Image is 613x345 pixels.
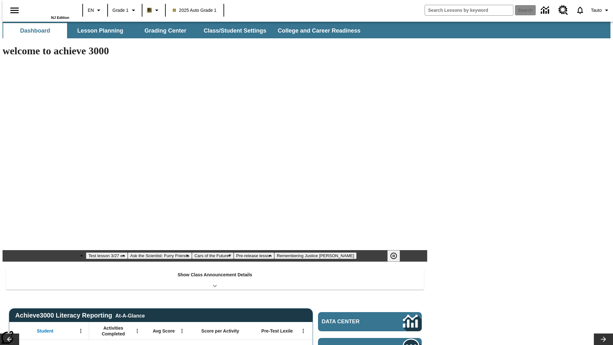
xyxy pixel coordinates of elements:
[199,23,271,38] button: Class/Student Settings
[572,2,588,19] a: Notifications
[110,4,140,16] button: Grade: Grade 1, Select a grade
[6,268,424,290] div: Show Class Announcement Details
[322,318,382,325] span: Data Center
[132,326,142,336] button: Open Menu
[173,7,217,14] span: 2025 Auto Grade 1
[115,312,145,319] div: At-A-Glance
[37,328,53,334] span: Student
[28,2,69,19] div: Home
[234,252,274,259] button: Slide 4 Pre-release lesson
[85,4,105,16] button: Language: EN, Select a language
[387,250,406,262] div: Pause
[537,2,555,19] a: Data Center
[3,23,67,38] button: Dashboard
[148,6,151,14] span: B
[128,252,192,259] button: Slide 2 Ask the Scientist: Furry Friends
[591,7,602,14] span: Tauto
[144,4,163,16] button: Boost Class color is light brown. Change class color
[15,312,145,319] span: Achieve3000 Literacy Reporting
[68,23,132,38] button: Lesson Planning
[3,23,366,38] div: SubNavbar
[3,45,427,57] h1: welcome to achieve 3000
[28,3,69,16] a: Home
[425,5,513,15] input: search field
[112,7,129,14] span: Grade 1
[273,23,366,38] button: College and Career Readiness
[555,2,572,19] a: Resource Center, Will open in new tab
[51,16,69,19] span: NJ Edition
[201,328,239,334] span: Score per Activity
[318,312,422,331] a: Data Center
[86,252,128,259] button: Slide 1 Test lesson 3/27 en
[387,250,400,262] button: Pause
[299,326,308,336] button: Open Menu
[153,328,175,334] span: Avg Score
[5,1,24,20] button: Open side menu
[3,22,610,38] div: SubNavbar
[88,7,94,14] span: EN
[178,272,252,278] p: Show Class Announcement Details
[588,4,613,16] button: Profile/Settings
[274,252,357,259] button: Slide 5 Remembering Justice O'Connor
[76,326,86,336] button: Open Menu
[261,328,293,334] span: Pre-Test Lexile
[133,23,197,38] button: Grading Center
[594,333,613,345] button: Lesson carousel, Next
[192,252,234,259] button: Slide 3 Cars of the Future?
[177,326,187,336] button: Open Menu
[92,325,134,337] span: Activities Completed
